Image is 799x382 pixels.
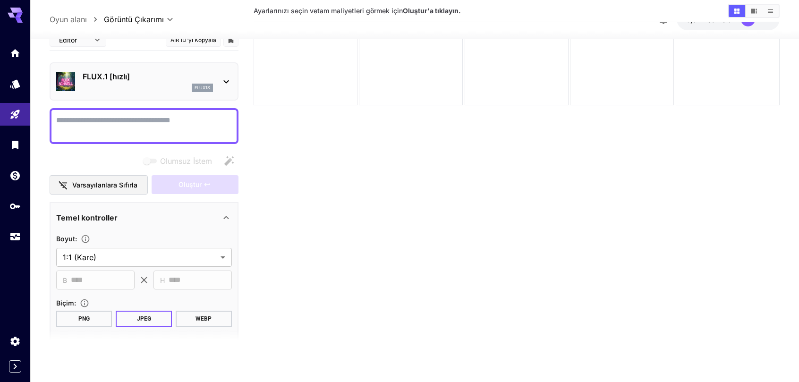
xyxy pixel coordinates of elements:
font: Olumsuz İstem [160,157,212,166]
font: Oyun alanı [50,15,87,24]
button: Görüntüleri video görünümünde göster [746,5,762,17]
font: JPEG [137,315,151,322]
font: H [160,276,165,284]
button: Oluşturulan görüntünün boyutlarını, genişliğini ve yüksekliğini piksel cinsinden belirterek ayarl... [77,235,94,244]
button: Çıktı görüntüsünün dosya biçimini seçin. [76,299,93,308]
button: WEBP [176,311,232,327]
button: JPEG [116,311,172,327]
font: Boyut [56,235,75,243]
font: B [63,276,67,284]
font: Varsayılanlara sıfırla [72,181,137,189]
div: Modeller [9,78,21,90]
font: : [74,299,76,307]
font: Biçim [56,299,74,307]
nav: ekmek kırıntısı [50,14,104,25]
div: Görüntüleri ızgara görünümünde gösterGörüntüleri video görünümünde gösterGörüntüleri liste görünü... [728,4,780,18]
button: Görüntüleri liste görünümünde göster [762,5,779,17]
font: Görüntü Çıkarımı [104,15,164,24]
a: Oyun alanı [50,14,87,25]
div: Oyun alanı [9,109,21,120]
font: PNG [78,315,90,322]
font: Oluştur'a tıklayın. [403,7,461,15]
font: AIR ID'yi kopyala [170,37,216,44]
button: Expand sidebar [9,360,21,373]
font: 0,01 [686,16,699,24]
div: API Anahtarları [9,200,21,212]
font: WEBP [195,315,212,322]
font: : [75,235,77,243]
font: kredi kaldı [701,16,733,24]
font: FLUX.1 [hızlı] [83,72,130,82]
font: Temel kontroller [56,213,118,222]
button: Varsayılanlara sıfırla [50,175,148,195]
div: FLUX.1 [hızlı]flux1s [56,68,232,96]
div: Kullanım [9,231,21,243]
font: tam maliyetleri görmek için [317,7,403,15]
div: Cüzdan [9,170,21,181]
div: Temel kontroller [56,206,232,229]
div: Kütüphane [9,139,21,151]
div: Ayarlar [9,335,21,347]
button: AIR ID'yi kopyala [166,33,221,47]
font: 1:1 (Kare) [63,253,96,263]
font: flux1s [195,85,210,91]
font: Ayarlarınızı seçin ve [254,7,317,15]
font: Editör [59,36,77,44]
button: PNG [56,311,112,327]
div: Ev [9,47,21,59]
button: Kütüphaneye ekle [227,34,235,45]
span: Olumsuz istemler seçilen modelle uyumlu değil. [141,155,220,167]
button: Görüntüleri ızgara görünümünde göster [729,5,745,17]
